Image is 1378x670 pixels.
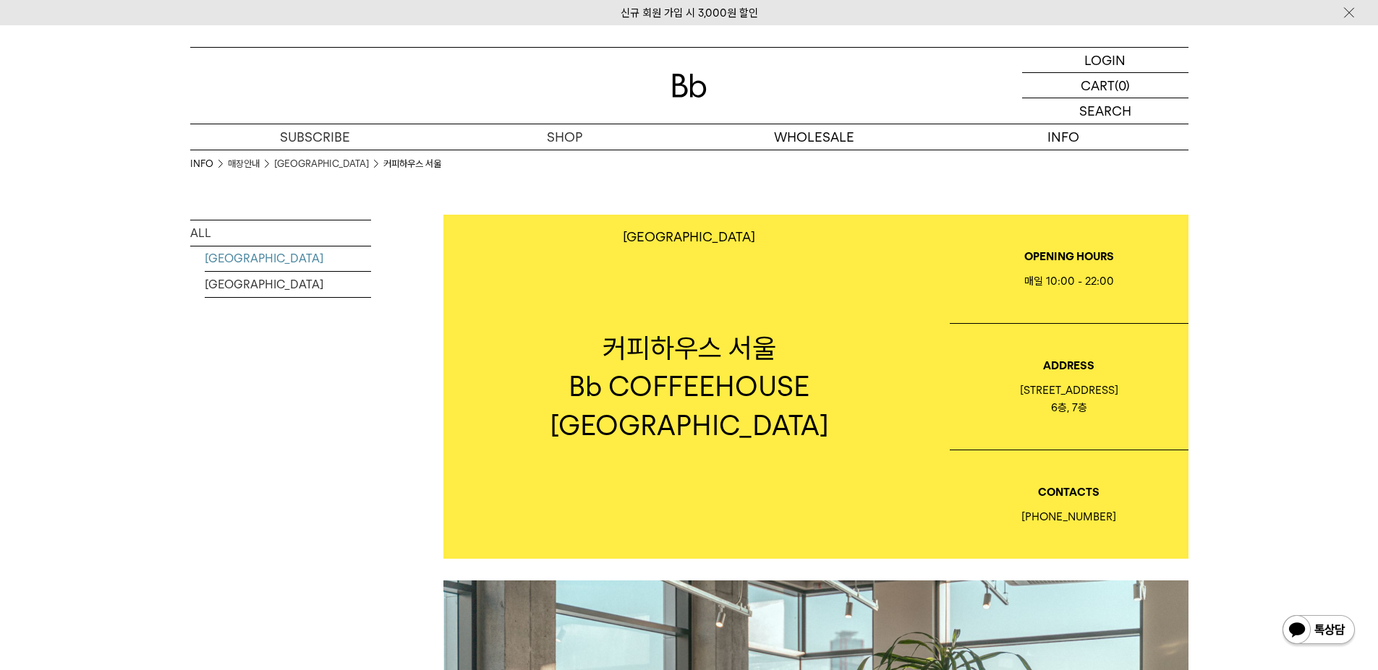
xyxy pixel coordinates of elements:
[689,124,939,150] p: WHOLESALE
[950,248,1188,265] p: OPENING HOURS
[1079,98,1131,124] p: SEARCH
[1115,73,1130,98] p: (0)
[1022,48,1188,73] a: LOGIN
[443,329,935,367] p: 커피하우스 서울
[190,157,228,171] li: INFO
[383,157,441,171] li: 커피하우스 서울
[443,367,935,444] p: Bb COFFEEHOUSE [GEOGRAPHIC_DATA]
[1084,48,1126,72] p: LOGIN
[672,74,707,98] img: 로고
[950,357,1188,374] p: ADDRESS
[190,124,440,150] a: SUBSCRIBE
[190,220,371,246] a: ALL
[1022,73,1188,98] a: CART (0)
[440,124,689,150] a: SHOP
[950,272,1188,290] div: 매일 10:00 - 22:00
[950,382,1188,416] div: [STREET_ADDRESS] 6층, 7층
[623,229,755,244] p: [GEOGRAPHIC_DATA]
[1081,73,1115,98] p: CART
[228,157,260,171] a: 매장안내
[274,157,369,171] a: [GEOGRAPHIC_DATA]
[205,272,371,297] a: [GEOGRAPHIC_DATA]
[621,7,758,20] a: 신규 회원 가입 시 3,000원 할인
[950,508,1188,525] div: [PHONE_NUMBER]
[1281,614,1356,648] img: 카카오톡 채널 1:1 채팅 버튼
[950,484,1188,501] p: CONTACTS
[205,246,371,271] a: [GEOGRAPHIC_DATA]
[939,124,1188,150] p: INFO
